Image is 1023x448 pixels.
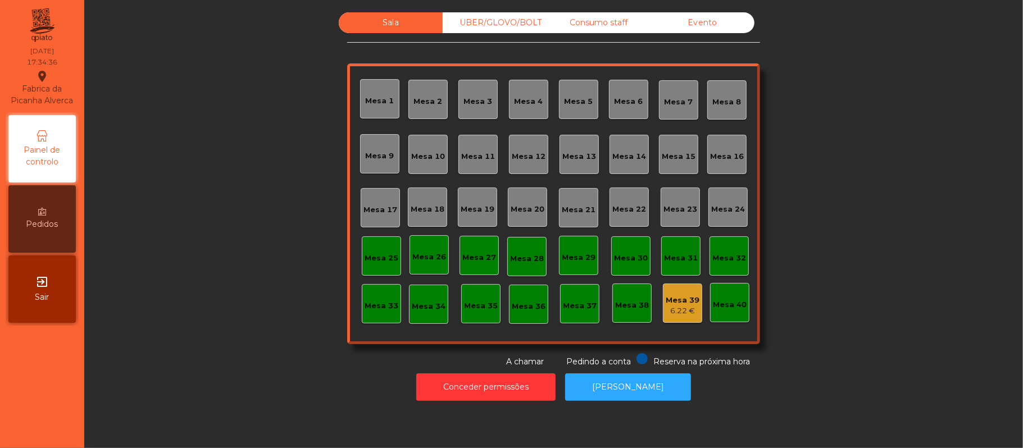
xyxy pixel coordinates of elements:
div: Mesa 18 [411,204,444,215]
span: Pedidos [26,218,58,230]
div: Mesa 7 [665,97,693,108]
div: Mesa 39 [666,295,699,306]
div: Mesa 12 [512,151,545,162]
i: exit_to_app [35,275,49,289]
div: Mesa 5 [565,96,593,107]
span: Painel de controlo [11,144,73,168]
div: Mesa 36 [512,301,545,312]
div: Mesa 38 [615,300,649,311]
span: Sair [35,291,49,303]
div: Mesa 35 [464,300,498,312]
div: Mesa 15 [662,151,695,162]
div: Mesa 3 [464,96,493,107]
div: Mesa 40 [713,299,747,310]
div: Mesa 32 [712,253,746,264]
div: 17:34:36 [27,57,57,67]
div: Mesa 34 [412,301,445,312]
div: Mesa 6 [615,96,643,107]
span: A chamar [506,356,544,367]
div: Evento [651,12,754,33]
img: qpiato [28,6,56,45]
div: Mesa 33 [365,300,398,312]
i: location_on [35,70,49,83]
div: Mesa 16 [710,151,744,162]
div: Mesa 27 [462,252,496,263]
div: Mesa 9 [366,150,394,162]
div: Mesa 10 [411,151,445,162]
div: Mesa 4 [515,96,543,107]
div: Mesa 30 [614,253,648,264]
div: Mesa 22 [612,204,646,215]
div: Mesa 31 [664,253,698,264]
div: UBER/GLOVO/BOLT [443,12,547,33]
div: Mesa 26 [412,252,446,263]
div: Mesa 20 [511,204,544,215]
div: Sala [339,12,443,33]
div: Mesa 19 [461,204,494,215]
span: Reserva na próxima hora [653,356,750,367]
div: Mesa 13 [562,151,596,162]
div: 6.22 € [666,305,699,317]
div: [DATE] [30,46,54,56]
button: Conceder permissões [416,373,556,401]
div: Mesa 8 [713,97,742,108]
div: Mesa 11 [461,151,495,162]
div: Consumo staff [547,12,651,33]
div: Mesa 37 [563,300,597,312]
div: Mesa 28 [510,253,544,264]
div: Mesa 24 [711,204,745,215]
span: Pedindo a conta [566,356,631,367]
div: Mesa 2 [414,96,443,107]
div: Mesa 23 [663,204,697,215]
div: Fabrica da Picanha Alverca [9,70,75,107]
div: Mesa 17 [363,204,397,216]
div: Mesa 1 [366,95,394,107]
div: Mesa 21 [562,204,595,216]
div: Mesa 14 [612,151,646,162]
div: Mesa 25 [365,253,398,264]
div: Mesa 29 [562,252,595,263]
button: [PERSON_NAME] [565,373,691,401]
